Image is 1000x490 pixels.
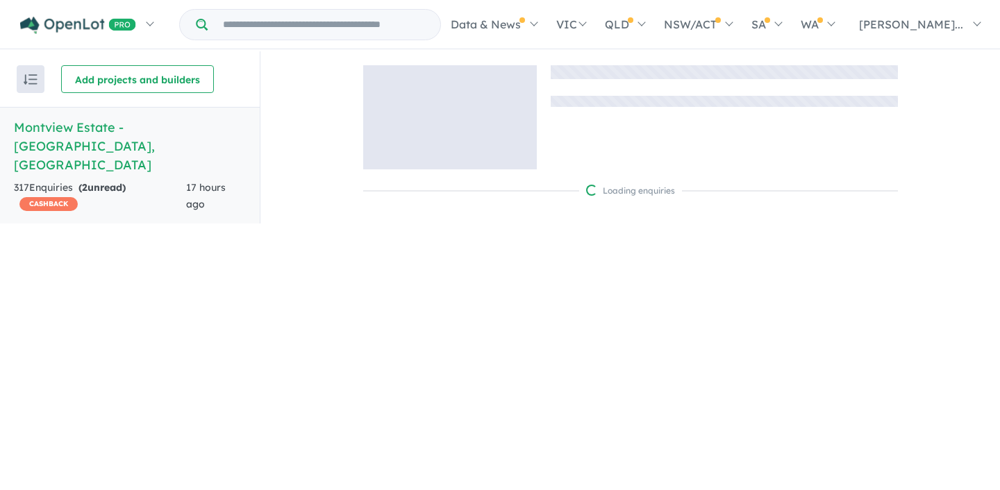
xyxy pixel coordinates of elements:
[82,181,87,194] span: 2
[859,17,963,31] span: [PERSON_NAME]...
[586,184,675,198] div: Loading enquiries
[24,74,37,85] img: sort.svg
[186,181,226,210] span: 17 hours ago
[78,181,126,194] strong: ( unread)
[20,17,136,34] img: Openlot PRO Logo White
[19,197,78,211] span: CASHBACK
[14,118,246,174] h5: Montview Estate - [GEOGRAPHIC_DATA] , [GEOGRAPHIC_DATA]
[61,65,214,93] button: Add projects and builders
[210,10,437,40] input: Try estate name, suburb, builder or developer
[14,180,186,213] div: 317 Enquir ies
